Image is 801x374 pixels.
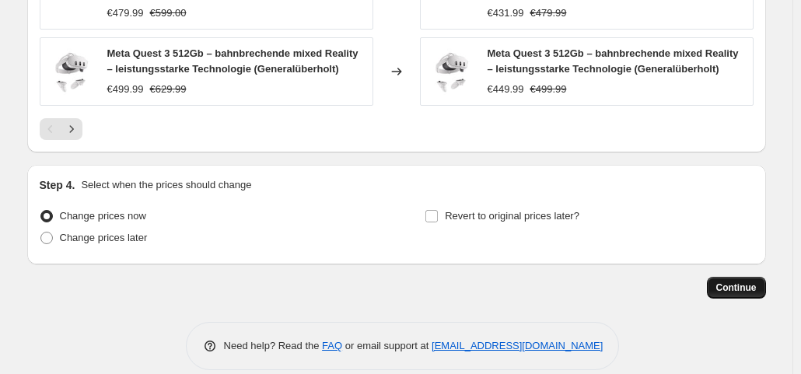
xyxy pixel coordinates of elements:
[530,5,567,21] strike: €479.99
[530,82,567,97] strike: €499.99
[40,177,75,193] h2: Step 4.
[61,118,82,140] button: Next
[322,340,342,351] a: FAQ
[60,210,146,222] span: Change prices now
[107,47,359,75] span: Meta Quest 3 512Gb – bahnbrechende mixed Reality – leistungsstarke Technologie (Generalüberholt)
[488,5,524,21] div: €431.99
[428,48,475,95] img: 61nkctF66PL_80x.jpg
[150,5,187,21] strike: €599.00
[445,210,579,222] span: Revert to original prices later?
[48,48,95,95] img: 61nkctF66PL_80x.jpg
[707,277,766,299] button: Continue
[716,281,757,294] span: Continue
[432,340,603,351] a: [EMAIL_ADDRESS][DOMAIN_NAME]
[107,5,144,21] div: €479.99
[488,82,524,97] div: €449.99
[224,340,323,351] span: Need help? Read the
[40,118,82,140] nav: Pagination
[81,177,251,193] p: Select when the prices should change
[342,340,432,351] span: or email support at
[60,232,148,243] span: Change prices later
[107,82,144,97] div: €499.99
[150,82,187,97] strike: €629.99
[488,47,739,75] span: Meta Quest 3 512Gb – bahnbrechende mixed Reality – leistungsstarke Technologie (Generalüberholt)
